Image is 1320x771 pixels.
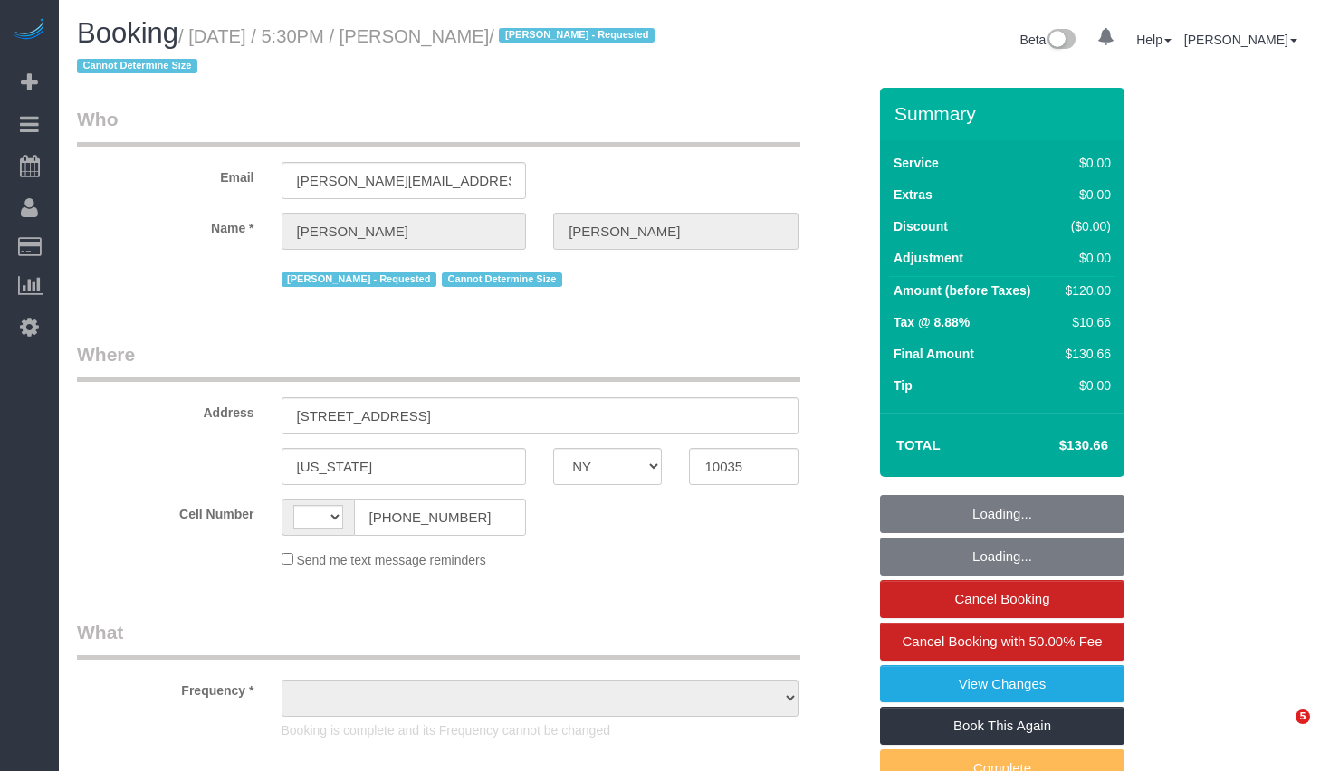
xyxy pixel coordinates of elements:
div: $130.66 [1058,345,1111,363]
label: Extras [894,186,933,204]
p: Booking is complete and its Frequency cannot be changed [282,721,799,739]
div: $10.66 [1058,313,1111,331]
input: First Name [282,213,527,250]
img: Automaid Logo [11,18,47,43]
div: $0.00 [1058,154,1111,172]
a: Help [1136,33,1172,47]
label: Cell Number [63,499,268,523]
a: View Changes [880,665,1124,703]
label: Service [894,154,939,172]
label: Email [63,162,268,186]
div: $0.00 [1058,186,1111,204]
a: [PERSON_NAME] [1184,33,1297,47]
label: Frequency * [63,675,268,700]
legend: What [77,619,800,660]
a: Cancel Booking with 50.00% Fee [880,623,1124,661]
legend: Who [77,106,800,147]
label: Discount [894,217,948,235]
label: Amount (before Taxes) [894,281,1030,300]
iframe: Intercom live chat [1258,709,1302,753]
span: Booking [77,17,178,49]
h4: $130.66 [1005,438,1108,453]
label: Name * [63,213,268,237]
span: Cancel Booking with 50.00% Fee [903,633,1103,649]
legend: Where [77,341,800,382]
input: Email [282,162,527,199]
span: Cannot Determine Size [77,59,197,73]
label: Address [63,397,268,422]
label: Adjustment [894,249,963,267]
a: Book This Again [880,707,1124,745]
a: Cancel Booking [880,580,1124,618]
div: ($0.00) [1058,217,1111,235]
span: [PERSON_NAME] - Requested [499,28,654,43]
div: $0.00 [1058,376,1111,395]
span: Send me text message reminders [296,553,485,567]
span: 5 [1296,709,1310,724]
span: Cannot Determine Size [442,272,562,287]
strong: Total [896,437,941,452]
div: $0.00 [1058,249,1111,267]
a: Beta [1020,33,1076,47]
small: / [DATE] / 5:30PM / [PERSON_NAME] [77,26,660,77]
label: Final Amount [894,345,974,363]
span: [PERSON_NAME] - Requested [282,272,436,287]
label: Tax @ 8.88% [894,313,970,331]
label: Tip [894,376,913,395]
input: Last Name [553,213,799,250]
div: $120.00 [1058,281,1111,300]
h3: Summary [894,103,1115,124]
input: City [282,448,527,485]
input: Zip Code [689,448,798,485]
input: Cell Number [354,499,527,536]
img: New interface [1046,29,1076,52]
